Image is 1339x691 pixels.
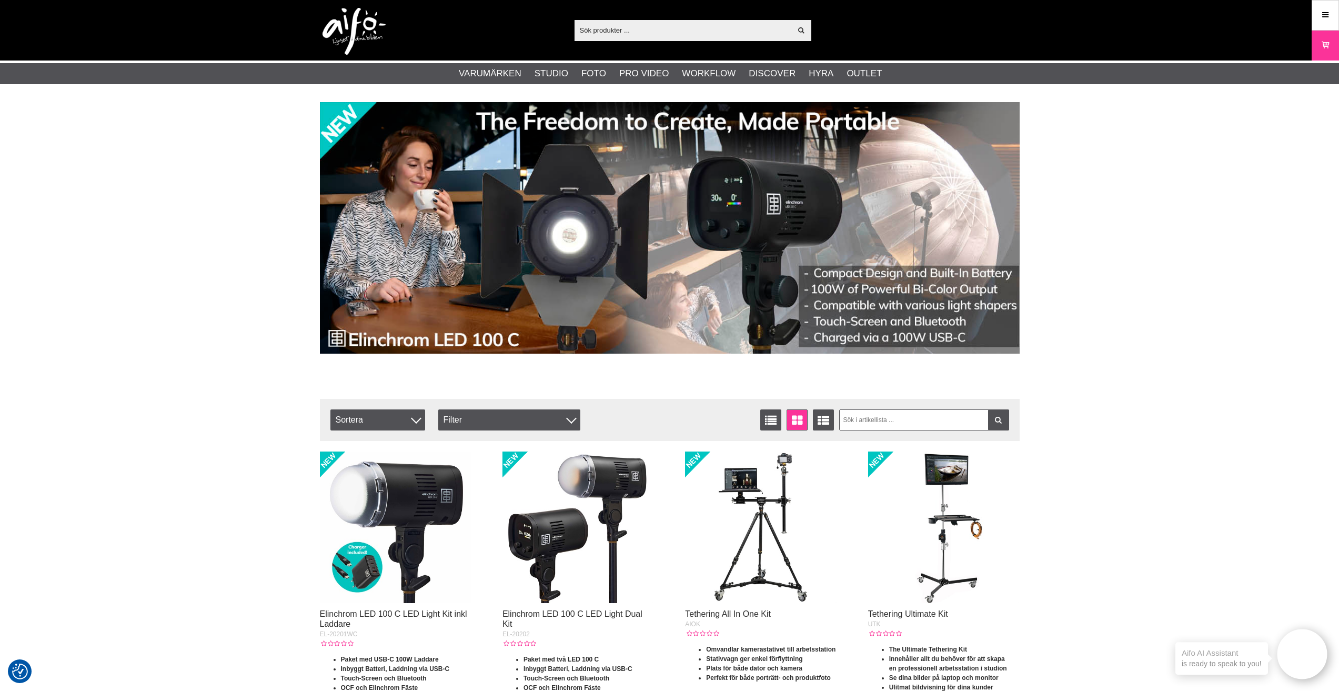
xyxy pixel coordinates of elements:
a: Pro Video [619,67,669,81]
img: Tethering All In One Kit [685,452,837,603]
strong: Inbyggt Batteri, Laddning via USB-C [523,665,632,673]
a: Tethering All In One Kit [685,609,771,618]
img: Revisit consent button [12,664,28,679]
strong: Omvandlar kamerastativet till arbetsstation [706,646,835,653]
strong: Touch-Screen och Bluetooth [523,675,609,682]
img: Annons:002 banner-elin-led100c11390x.jpg [320,102,1020,354]
div: is ready to speak to you! [1175,642,1268,675]
a: Workflow [682,67,736,81]
strong: Se dina bilder på laptop och monitor [889,674,999,682]
a: Discover [749,67,796,81]
span: AIOK [685,620,700,628]
img: Tethering Ultimate Kit [868,452,1020,603]
a: Hyra [809,67,833,81]
a: Varumärken [459,67,521,81]
div: Kundbetyg: 0 [320,639,354,648]
a: Listvisning [760,409,781,430]
a: Studio [535,67,568,81]
a: Utökad listvisning [813,409,834,430]
div: Filter [438,409,580,430]
span: Sortera [330,409,425,430]
a: Elinchrom LED 100 C LED Light Dual Kit [502,609,642,628]
span: UTK [868,620,881,628]
strong: en professionell arbetsstation i studion [889,665,1007,672]
div: Kundbetyg: 0 [685,629,719,638]
button: Samtyckesinställningar [12,662,28,681]
strong: The Ultimate Tethering Kit [889,646,967,653]
strong: Innehåller allt du behöver för att skapa [889,655,1005,663]
a: Tethering Ultimate Kit [868,609,948,618]
h4: Aifo AI Assistant [1182,647,1262,658]
img: Elinchrom LED 100 C LED Light Kit inkl Laddare [320,452,471,603]
a: Foto [581,67,606,81]
span: EL-20202 [502,630,530,638]
strong: Paket med USB-C 100W Laddare [341,656,439,663]
input: Sök i artikellista ... [839,409,1009,430]
strong: Touch-Screen och Bluetooth [341,675,427,682]
a: Elinchrom LED 100 C LED Light Kit inkl Laddare [320,609,467,628]
strong: Stativvagn ger enkel förflyttning [706,655,802,663]
img: Elinchrom LED 100 C LED Light Dual Kit [502,452,654,603]
strong: Perfekt för både porträtt- och produktfoto [706,674,831,682]
a: Filtrera [988,409,1009,430]
strong: Paket med två LED 100 C [523,656,599,663]
strong: Plats för både dator och kamera [706,665,802,672]
input: Sök produkter ... [575,22,792,38]
div: Kundbetyg: 0 [502,639,536,648]
strong: Inbyggt Batteri, Laddning via USB-C [341,665,450,673]
span: EL-20201WC [320,630,358,638]
div: Kundbetyg: 0 [868,629,902,638]
a: Fönstervisning [787,409,808,430]
a: Outlet [847,67,882,81]
strong: Ulitmat bildvisning för dina kunder [889,684,993,691]
img: logo.png [323,8,386,55]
